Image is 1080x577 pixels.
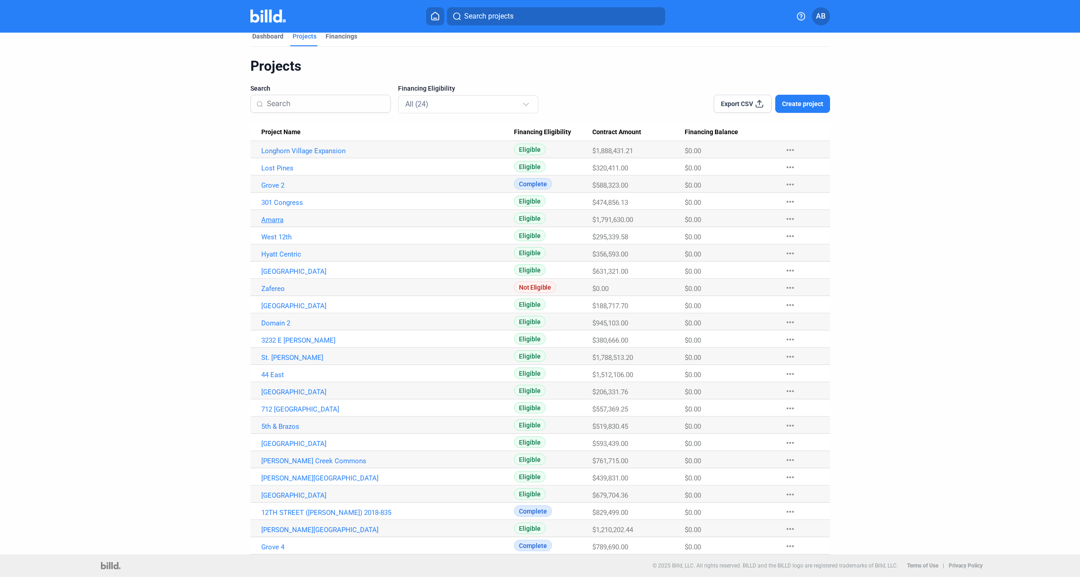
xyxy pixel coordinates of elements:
[685,457,701,465] span: $0.00
[514,161,546,172] span: Eligible
[514,247,546,258] span: Eligible
[261,491,514,499] a: [GEOGRAPHIC_DATA]
[592,405,628,413] span: $557,369.25
[785,524,796,534] mat-icon: more_horiz
[398,84,455,93] span: Financing Eligibility
[514,505,552,517] span: Complete
[907,562,938,569] b: Terms of Use
[785,351,796,362] mat-icon: more_horiz
[514,540,552,551] span: Complete
[785,317,796,328] mat-icon: more_horiz
[261,164,514,172] a: Lost Pines
[685,181,701,189] span: $0.00
[261,474,514,482] a: [PERSON_NAME][GEOGRAPHIC_DATA]
[514,368,546,379] span: Eligible
[252,32,283,41] div: Dashboard
[261,250,514,258] a: Hyatt Centric
[326,32,357,41] div: Financings
[261,543,514,551] a: Grove 4
[592,199,628,207] span: $474,856.13
[514,281,556,293] span: Not Eligible
[785,472,796,483] mat-icon: more_horiz
[592,509,628,517] span: $829,499.00
[250,84,270,93] span: Search
[685,474,701,482] span: $0.00
[514,402,546,413] span: Eligible
[261,128,301,136] span: Project Name
[261,128,514,136] div: Project Name
[261,405,514,413] a: 712 [GEOGRAPHIC_DATA]
[514,213,546,224] span: Eligible
[782,99,823,108] span: Create project
[685,285,701,293] span: $0.00
[261,388,514,396] a: [GEOGRAPHIC_DATA]
[261,526,514,534] a: [PERSON_NAME][GEOGRAPHIC_DATA]
[785,300,796,310] mat-icon: more_horiz
[261,336,514,344] a: 3232 E [PERSON_NAME]
[721,99,753,108] span: Export CSV
[592,422,628,431] span: $519,830.45
[685,336,701,344] span: $0.00
[785,437,796,448] mat-icon: more_horiz
[592,319,628,327] span: $945,103.00
[514,454,546,465] span: Eligible
[685,509,701,517] span: $0.00
[785,213,796,224] mat-icon: more_horiz
[685,491,701,499] span: $0.00
[514,195,546,207] span: Eligible
[261,147,514,155] a: Longhorn Village Expansion
[785,248,796,259] mat-icon: more_horiz
[514,350,546,362] span: Eligible
[514,178,552,189] span: Complete
[785,403,796,414] mat-icon: more_horiz
[685,216,701,224] span: $0.00
[514,299,546,310] span: Eligible
[785,541,796,552] mat-icon: more_horiz
[261,199,514,207] a: 301 Congress
[592,181,628,189] span: $588,323.00
[685,128,738,136] span: Financing Balance
[261,371,514,379] a: 44 East
[943,562,944,569] p: |
[514,488,546,499] span: Eligible
[261,181,514,189] a: Grove 2
[775,95,830,113] button: Create project
[592,216,633,224] span: $1,791,630.00
[592,267,628,276] span: $631,321.00
[514,230,546,241] span: Eligible
[261,233,514,241] a: West 12th
[101,562,120,569] img: logo
[685,371,701,379] span: $0.00
[464,11,514,22] span: Search projects
[685,319,701,327] span: $0.00
[592,128,685,136] div: Contract Amount
[785,231,796,242] mat-icon: more_horiz
[592,543,628,551] span: $789,690.00
[592,371,633,379] span: $1,512,106.00
[592,302,628,310] span: $188,717.70
[592,336,628,344] span: $380,666.00
[685,147,701,155] span: $0.00
[685,526,701,534] span: $0.00
[653,562,898,569] p: © 2025 Billd, LLC. All rights reserved. BILLD and the BILLD logo are registered trademarks of Bil...
[261,440,514,448] a: [GEOGRAPHIC_DATA]
[261,285,514,293] a: Zafereo
[785,145,796,155] mat-icon: more_horiz
[785,196,796,207] mat-icon: more_horiz
[785,282,796,293] mat-icon: more_horiz
[592,354,633,362] span: $1,788,513.20
[514,333,546,344] span: Eligible
[592,147,633,155] span: $1,888,431.21
[514,316,546,327] span: Eligible
[685,543,701,551] span: $0.00
[785,334,796,345] mat-icon: more_horiz
[685,233,701,241] span: $0.00
[267,94,385,113] input: Search
[812,7,830,25] button: AB
[514,264,546,276] span: Eligible
[592,388,628,396] span: $206,331.76
[785,506,796,517] mat-icon: more_horiz
[261,354,514,362] a: St. [PERSON_NAME]
[592,285,609,293] span: $0.00
[293,32,317,41] div: Projects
